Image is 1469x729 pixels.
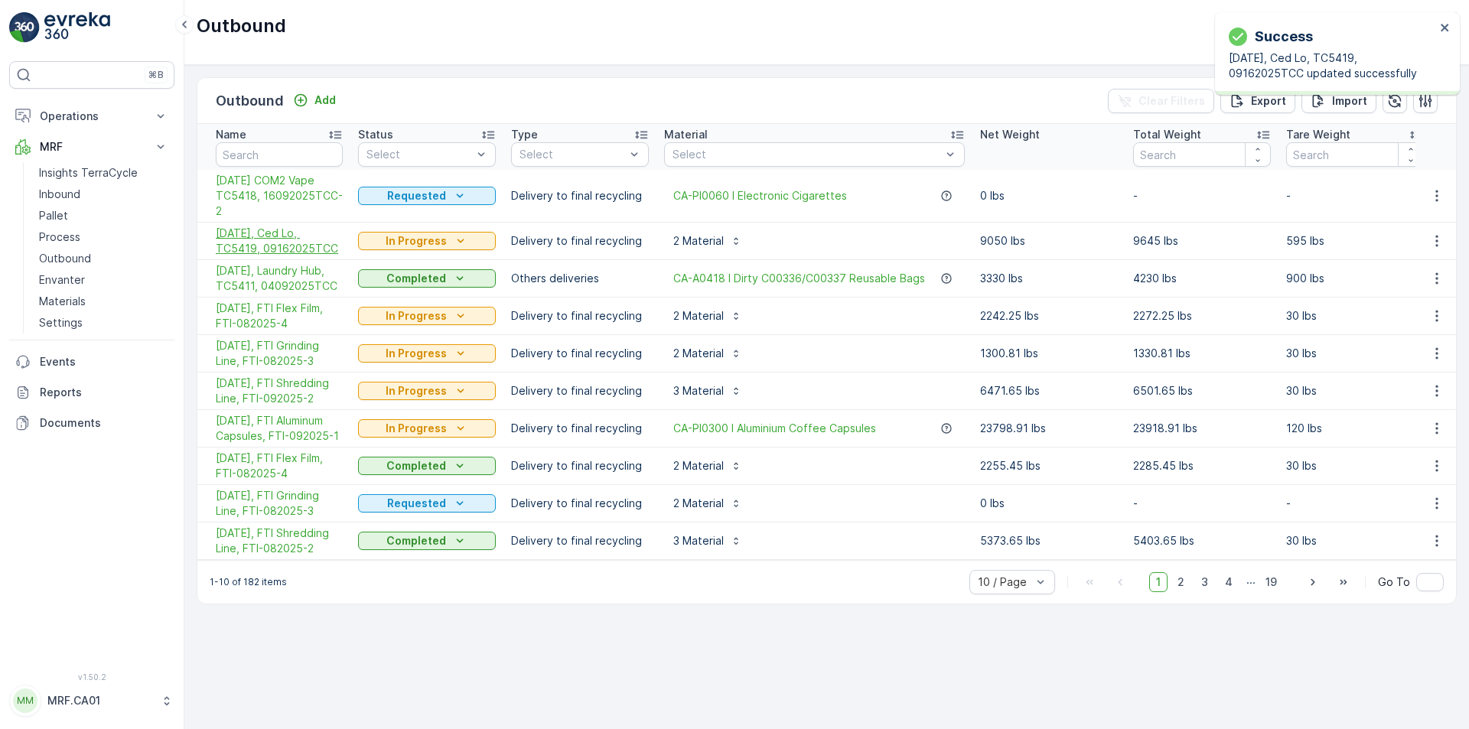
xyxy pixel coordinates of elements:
[673,271,925,286] a: CA-A0418 I Dirty C00336/C00337 Reusable Bags
[33,312,174,334] a: Settings
[980,496,1118,511] p: 0 lbs
[1259,572,1284,592] span: 19
[1133,496,1271,511] p: -
[358,344,496,363] button: In Progress
[9,347,174,377] a: Events
[980,188,1118,203] p: 0 lbs
[1133,127,1201,142] p: Total Weight
[673,346,724,361] p: 2 Material
[358,269,496,288] button: Completed
[980,127,1040,142] p: Net Weight
[216,413,343,444] a: 09/01/25, FTI Aluminum Capsules, FTI-092025-1
[664,127,708,142] p: Material
[386,271,446,286] p: Completed
[511,188,649,203] p: Delivery to final recycling
[9,101,174,132] button: Operations
[386,533,446,548] p: Completed
[511,383,649,399] p: Delivery to final recycling
[9,672,174,682] span: v 1.50.2
[511,127,538,142] p: Type
[1149,572,1168,592] span: 1
[210,576,287,588] p: 1-10 of 182 items
[33,226,174,248] a: Process
[664,529,751,553] button: 3 Material
[216,376,343,406] span: [DATE], FTI Shredding Line, FTI-092025-2
[1220,89,1295,113] button: Export
[673,496,724,511] p: 2 Material
[39,229,80,245] p: Process
[216,127,246,142] p: Name
[216,263,343,294] a: 09/09/25, Laundry Hub, TC5411, 04092025TCC
[664,454,751,478] button: 2 Material
[664,341,751,366] button: 2 Material
[673,383,724,399] p: 3 Material
[13,688,37,713] div: MM
[358,382,496,400] button: In Progress
[980,271,1118,286] p: 3330 lbs
[980,421,1118,436] p: 23798.91 lbs
[1286,127,1350,142] p: Tare Weight
[1133,346,1271,361] p: 1330.81 lbs
[33,291,174,312] a: Materials
[1171,572,1191,592] span: 2
[40,139,144,155] p: MRF
[1286,458,1424,474] p: 30 lbs
[386,383,447,399] p: In Progress
[1286,142,1424,167] input: Search
[673,421,876,436] span: CA-PI0300 I Aluminium Coffee Capsules
[33,184,174,205] a: Inbound
[1286,346,1424,361] p: 30 lbs
[47,693,153,708] p: MRF.CA01
[33,248,174,269] a: Outbound
[39,251,91,266] p: Outbound
[216,488,343,519] a: 08/01/25, FTI Grinding Line, FTI-082025-3
[386,458,446,474] p: Completed
[664,379,751,403] button: 3 Material
[1286,421,1424,436] p: 120 lbs
[664,491,751,516] button: 2 Material
[287,91,342,109] button: Add
[980,383,1118,399] p: 6471.65 lbs
[39,187,80,202] p: Inbound
[216,301,343,331] span: [DATE], FTI Flex Film, FTI-082025-4
[511,421,649,436] p: Delivery to final recycling
[216,338,343,369] a: 09/01/25, FTI Grinding Line, FTI-082025-3
[33,162,174,184] a: Insights TerraCycle
[1133,142,1271,167] input: Search
[1286,188,1424,203] p: -
[1133,421,1271,436] p: 23918.91 lbs
[1133,383,1271,399] p: 6501.65 lbs
[9,408,174,438] a: Documents
[366,147,472,162] p: Select
[33,269,174,291] a: Envanter
[216,526,343,556] a: 08/01/25, FTI Shredding Line, FTI-082025-2
[511,271,649,286] p: Others deliveries
[1133,308,1271,324] p: 2272.25 lbs
[358,187,496,205] button: Requested
[358,532,496,550] button: Completed
[673,308,724,324] p: 2 Material
[216,526,343,556] span: [DATE], FTI Shredding Line, FTI-082025-2
[980,458,1118,474] p: 2255.45 lbs
[148,69,164,81] p: ⌘B
[9,132,174,162] button: MRF
[673,533,724,548] p: 3 Material
[1286,533,1424,548] p: 30 lbs
[314,93,336,108] p: Add
[1108,89,1214,113] button: Clear Filters
[1218,572,1239,592] span: 4
[387,188,446,203] p: Requested
[1286,496,1424,511] p: -
[33,205,174,226] a: Pallet
[40,354,168,369] p: Events
[1133,188,1271,203] p: -
[673,147,941,162] p: Select
[40,415,168,431] p: Documents
[1251,93,1286,109] p: Export
[1332,93,1367,109] p: Import
[386,308,447,324] p: In Progress
[511,458,649,474] p: Delivery to final recycling
[40,385,168,400] p: Reports
[980,346,1118,361] p: 1300.81 lbs
[980,233,1118,249] p: 9050 lbs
